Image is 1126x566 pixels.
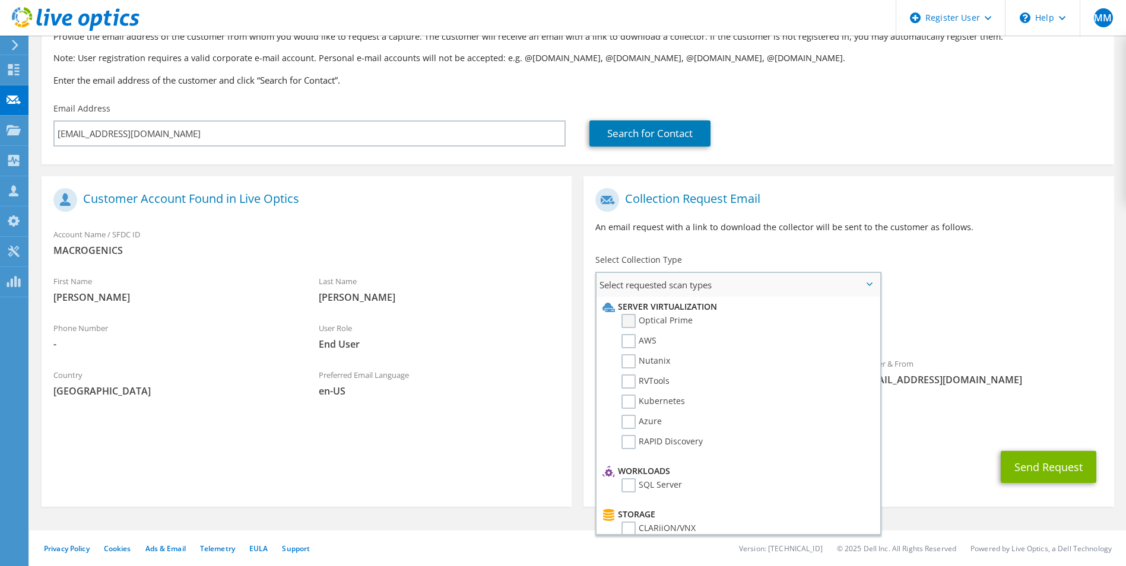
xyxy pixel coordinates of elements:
[145,543,186,554] a: Ads & Email
[42,269,307,310] div: First Name
[621,354,670,368] label: Nutanix
[44,543,90,554] a: Privacy Policy
[600,464,873,478] li: Workloads
[600,300,873,314] li: Server Virtualization
[53,188,554,212] h1: Customer Account Found in Live Optics
[621,314,693,328] label: Optical Prime
[837,543,956,554] li: © 2025 Dell Inc. All Rights Reserved
[849,351,1114,392] div: Sender & From
[53,103,110,115] label: Email Address
[282,543,310,554] a: Support
[583,301,1114,345] div: Requested Collections
[595,254,682,266] label: Select Collection Type
[1094,8,1113,27] span: MM
[104,543,131,554] a: Cookies
[249,543,268,554] a: EULA
[597,273,879,297] span: Select requested scan types
[621,334,656,348] label: AWS
[621,522,696,536] label: CLARiiON/VNX
[621,415,662,429] label: Azure
[53,74,1102,87] h3: Enter the email address of the customer and click “Search for Contact”.
[319,384,560,398] span: en-US
[307,363,572,403] div: Preferred Email Language
[595,221,1102,234] p: An email request with a link to download the collector will be sent to the customer as follows.
[319,291,560,304] span: [PERSON_NAME]
[53,384,295,398] span: [GEOGRAPHIC_DATA]
[319,338,560,351] span: End User
[739,543,823,554] li: Version: [TECHNICAL_ID]
[621,478,682,492] label: SQL Server
[53,291,295,304] span: [PERSON_NAME]
[53,338,295,351] span: -
[307,269,572,310] div: Last Name
[53,30,1102,43] p: Provide the email address of the customer from whom you would like to request a capture. The cust...
[970,543,1112,554] li: Powered by Live Optics, a Dell Technology
[861,373,1102,386] span: [EMAIL_ADDRESS][DOMAIN_NAME]
[621,395,685,409] label: Kubernetes
[583,351,849,392] div: To
[1001,451,1096,483] button: Send Request
[53,244,560,257] span: MACROGENICS
[42,316,307,357] div: Phone Number
[42,222,572,263] div: Account Name / SFDC ID
[595,188,1096,212] h1: Collection Request Email
[583,398,1114,439] div: CC & Reply To
[53,52,1102,65] p: Note: User registration requires a valid corporate e-mail account. Personal e-mail accounts will ...
[621,374,670,389] label: RVTools
[42,363,307,403] div: Country
[589,120,711,147] a: Search for Contact
[600,507,873,522] li: Storage
[200,543,235,554] a: Telemetry
[621,435,703,449] label: RAPID Discovery
[1020,12,1030,23] svg: \n
[307,316,572,357] div: User Role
